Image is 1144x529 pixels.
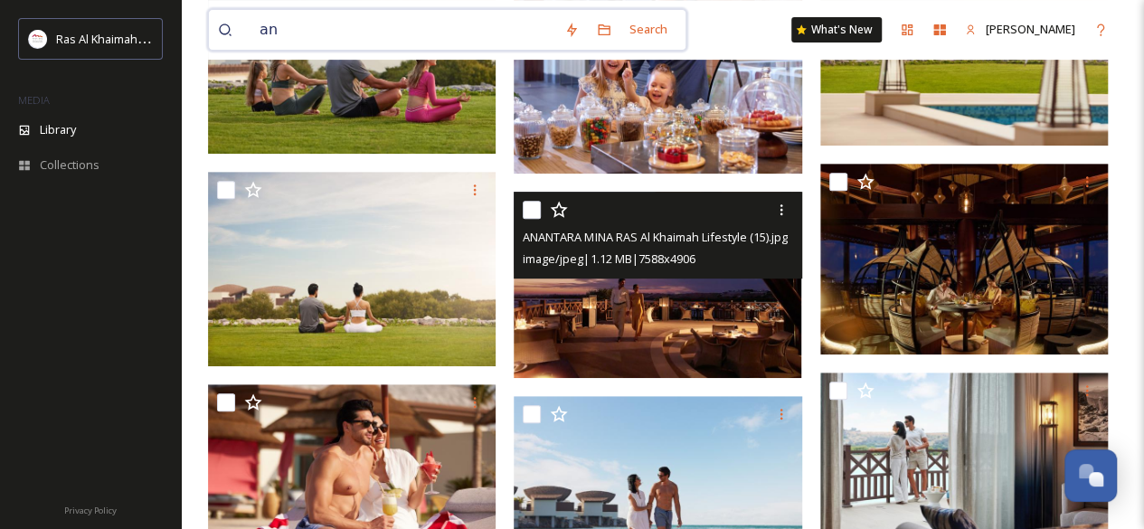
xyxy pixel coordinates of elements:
[18,93,50,107] span: MEDIA
[56,30,312,47] span: Ras Al Khaimah Tourism Development Authority
[40,121,76,138] span: Library
[620,12,676,47] div: Search
[523,250,695,267] span: image/jpeg | 1.12 MB | 7588 x 4906
[791,17,882,43] a: What's New
[514,192,801,378] img: ANANTARA MINA RAS Al Khaimah Lifestyle (15).jpg
[29,30,47,48] img: Logo_RAKTDA_RGB-01.png
[40,156,99,174] span: Collections
[820,164,1112,354] img: ANANTARA MINA RAS Al Khaimah Lifestyle (14).jpg
[208,172,500,366] img: ANANTARA MINA RAS Al Khaimah Lifestyle (16).jpg
[956,12,1084,47] a: [PERSON_NAME]
[64,498,117,520] a: Privacy Policy
[523,229,787,245] span: ANANTARA MINA RAS Al Khaimah Lifestyle (15).jpg
[64,505,117,516] span: Privacy Policy
[986,21,1075,37] span: [PERSON_NAME]
[251,10,555,50] input: Search your library
[1064,449,1117,502] button: Open Chat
